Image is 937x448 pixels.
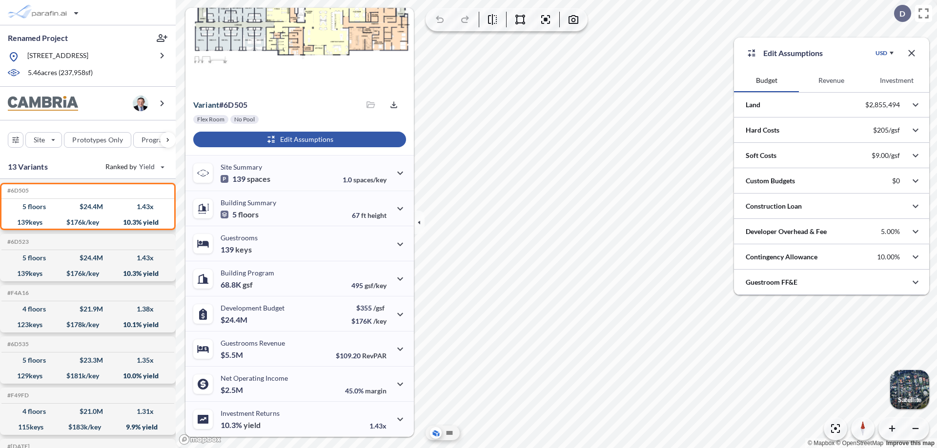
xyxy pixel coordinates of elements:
[351,304,387,312] p: $355
[808,440,835,447] a: Mapbox
[5,187,29,194] h5: Click to copy the code
[133,132,186,148] button: Program
[221,350,244,360] p: $5.5M
[734,69,799,92] button: Budget
[430,427,442,439] button: Aerial View
[864,69,929,92] button: Investment
[221,339,285,347] p: Guestrooms Revenue
[221,280,253,290] p: 68.8K
[221,409,280,417] p: Investment Returns
[221,269,274,277] p: Building Program
[351,317,387,325] p: $176K
[746,277,797,287] p: Guestroom FF&E
[890,370,929,409] img: Switcher Image
[343,175,387,184] p: 1.0
[877,253,900,261] p: 10.00%
[221,210,259,219] p: 5
[746,252,817,262] p: Contingency Allowance
[133,96,148,111] img: user logo
[881,227,900,236] p: 5.00%
[221,374,288,382] p: Net Operating Income
[243,280,253,290] span: gsf
[8,33,68,43] p: Renamed Project
[886,440,935,447] a: Improve this map
[193,132,406,147] button: Edit Assumptions
[799,69,864,92] button: Revenue
[365,281,387,290] span: gsf/key
[193,100,219,109] span: Variant
[34,135,45,145] p: Site
[746,151,776,160] p: Soft Costs
[25,132,62,148] button: Site
[139,162,155,172] span: Yield
[872,151,900,160] p: $9.00/gsf
[444,427,455,439] button: Site Plan
[247,174,270,184] span: spaces
[351,281,387,290] p: 495
[746,100,760,110] p: Land
[64,132,131,148] button: Prototypes Only
[5,392,29,399] h5: Click to copy the code
[179,434,222,445] a: Mapbox homepage
[373,304,385,312] span: /gsf
[221,315,249,325] p: $24.4M
[373,317,387,325] span: /key
[746,201,802,211] p: Construction Loan
[221,420,261,430] p: 10.3%
[221,198,276,207] p: Building Summary
[221,245,252,254] p: 139
[221,304,285,312] p: Development Budget
[221,234,258,242] p: Guestrooms
[876,49,887,57] div: USD
[361,211,366,219] span: ft
[5,341,29,348] h5: Click to copy the code
[197,116,224,123] p: Flex Room
[365,387,387,395] span: margin
[238,210,259,219] span: floors
[5,238,29,245] h5: Click to copy the code
[746,125,779,135] p: Hard Costs
[336,351,387,360] p: $109.20
[8,161,48,173] p: 13 Variants
[873,126,900,135] p: $205/gsf
[362,351,387,360] span: RevPAR
[763,47,823,59] p: Edit Assumptions
[353,175,387,184] span: spaces/key
[28,68,93,78] p: 5.46 acres ( 237,958 sf)
[892,176,900,185] p: $0
[836,440,883,447] a: OpenStreetMap
[865,100,900,109] p: $2,855,494
[369,422,387,430] p: 1.43x
[244,420,261,430] span: yield
[193,100,247,110] p: # 6d505
[235,245,252,254] span: keys
[746,227,827,236] p: Developer Overhead & Fee
[899,9,905,18] p: D
[234,116,255,123] p: No Pool
[27,51,88,63] p: [STREET_ADDRESS]
[352,211,387,219] p: 67
[898,396,921,404] p: Satellite
[746,176,795,186] p: Custom Budgets
[5,290,29,296] h5: Click to copy the code
[142,135,169,145] p: Program
[72,135,123,145] p: Prototypes Only
[98,159,171,175] button: Ranked by Yield
[221,174,270,184] p: 139
[367,211,387,219] span: height
[221,163,262,171] p: Site Summary
[345,387,387,395] p: 45.0%
[8,96,78,111] img: BrandImage
[890,370,929,409] button: Switcher ImageSatellite
[221,385,244,395] p: $2.5M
